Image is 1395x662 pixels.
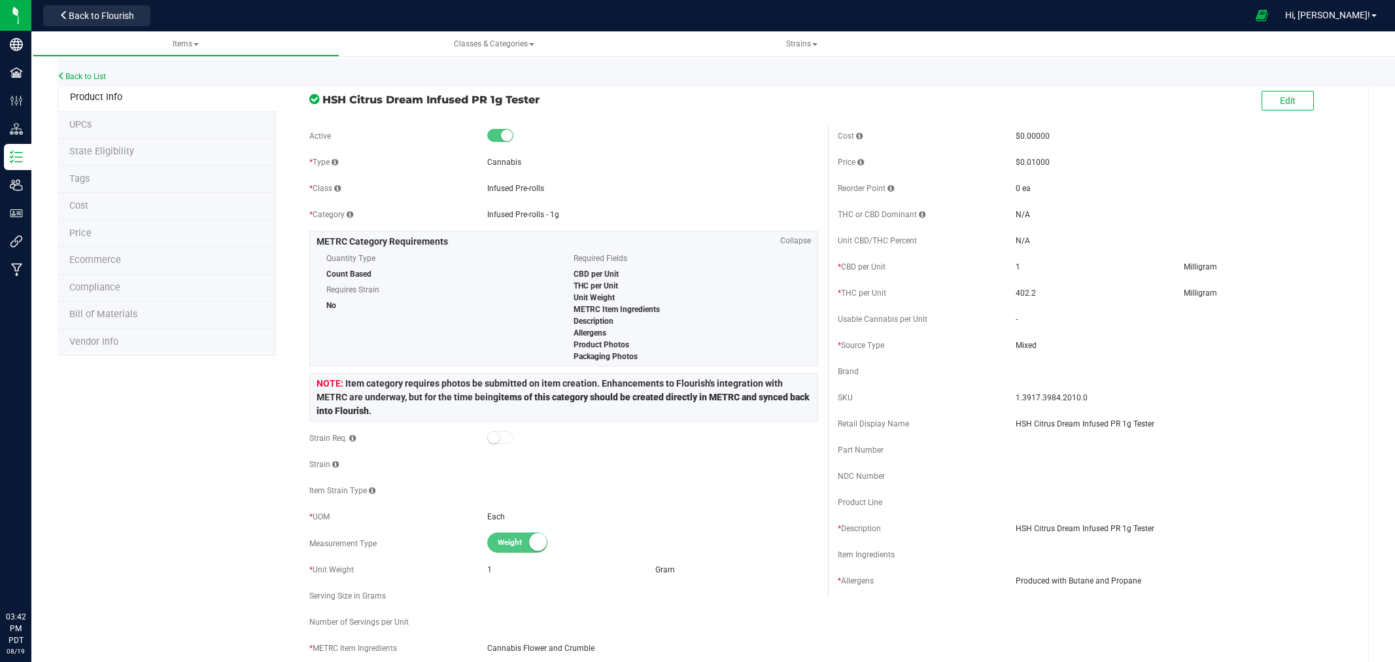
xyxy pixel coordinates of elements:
[1285,10,1370,20] span: Hi, [PERSON_NAME]!
[838,419,909,428] span: Retail Display Name
[10,66,23,79] inline-svg: Facilities
[70,92,122,103] span: Product Info
[1280,96,1296,106] span: Edit
[838,262,886,271] span: CBD per Unit
[10,38,23,51] inline-svg: Company
[309,539,377,548] span: Measurement Type
[317,378,810,416] span: Item category requires photos be submitted on item creation. Enhancements to Flourish's integrati...
[1247,3,1277,28] span: Open Ecommerce Menu
[1016,340,1347,351] span: Mixed
[838,550,895,559] span: Item Ingredients
[317,392,810,416] strong: items of this category should be created directly in METRC and synced back into Flourish
[838,184,894,193] span: Reorder Point
[838,341,884,350] span: Source Type
[326,280,554,300] span: Requires Strain
[838,472,885,481] span: NDC Number
[1016,418,1347,430] span: HSH Citrus Dream Infused PR 1g Tester
[69,146,134,157] span: Tag
[655,565,675,574] span: Gram
[10,263,23,276] inline-svg: Manufacturing
[13,557,52,597] iframe: Resource center
[69,309,137,320] span: Bill of Materials
[838,393,853,402] span: SKU
[10,207,23,220] inline-svg: User Roles
[487,158,521,167] span: Cannabis
[1016,392,1347,404] span: 1.3917.3984.2010.0
[1184,288,1217,298] span: Milligram
[487,210,559,219] span: Infused Pre-rolls - 1g
[317,236,448,247] span: METRC Category Requirements
[1016,184,1031,193] span: 0 ea
[69,282,120,293] span: Compliance
[1016,236,1030,245] span: N/A
[10,179,23,192] inline-svg: Users
[326,270,371,279] span: Count Based
[454,39,534,48] span: Classes & Categories
[309,644,397,653] span: METRC Item Ingredients
[10,235,23,248] inline-svg: Integrations
[69,228,92,239] span: Price
[309,512,330,521] span: UOM
[838,210,925,219] span: THC or CBD Dominant
[1016,262,1020,271] span: 1
[574,352,638,361] span: Packaging Photos
[58,72,106,81] a: Back to List
[1016,523,1347,534] span: HSH Citrus Dream Infused PR 1g Tester
[574,317,613,326] span: Description
[1016,131,1050,141] span: $0.00000
[838,445,884,455] span: Part Number
[69,336,118,347] span: Vendor Info
[574,249,801,268] span: Required Fields
[309,460,339,469] span: Strain
[69,254,121,266] span: Ecommerce
[574,293,615,302] span: Unit Weight
[69,173,90,184] span: Tag
[309,210,353,219] span: Category
[69,200,88,211] span: Cost
[1184,262,1217,271] span: Milligram
[322,92,818,107] span: HSH Citrus Dream Infused PR 1g Tester
[309,434,356,443] span: Strain Req.
[309,486,375,495] span: Item Strain Type
[1016,575,1347,587] span: Produced with Butane and Propane
[838,158,864,167] span: Price
[43,5,150,26] button: Back to Flourish
[6,611,26,646] p: 03:42 PM PDT
[10,94,23,107] inline-svg: Configuration
[309,591,386,601] span: Serving Size in Grams
[574,270,619,279] span: CBD per Unit
[309,158,338,167] span: Type
[838,524,881,533] span: Description
[10,122,23,135] inline-svg: Distribution
[487,642,818,654] span: Cannabis Flower and Crumble
[487,184,544,193] span: Infused Pre-rolls
[574,305,660,314] span: METRC Item Ingredients
[780,235,811,247] span: Collapse
[786,39,818,48] span: Strains
[309,131,331,141] span: Active
[10,150,23,164] inline-svg: Inventory
[487,565,492,574] span: 1
[326,249,554,268] span: Quantity Type
[574,340,629,349] span: Product Photos
[309,184,341,193] span: Class
[574,281,618,290] span: THC per Unit
[838,315,927,324] span: Usable Cannabis per Unit
[487,512,505,521] span: Each
[838,576,874,585] span: Allergens
[574,328,606,338] span: Allergens
[1016,288,1036,298] span: 402.2
[1016,210,1030,219] span: N/A
[309,92,319,106] span: In Sync
[309,618,409,627] span: Number of Servings per Unit
[1262,91,1314,111] button: Edit
[1016,158,1050,167] span: $0.01000
[838,131,863,141] span: Cost
[838,236,917,245] span: Unit CBD/THC Percent
[326,301,336,310] span: No
[69,10,134,21] span: Back to Flourish
[838,367,859,376] span: Brand
[838,288,886,298] span: THC per Unit
[309,565,354,574] span: Unit Weight
[1016,315,1018,324] span: -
